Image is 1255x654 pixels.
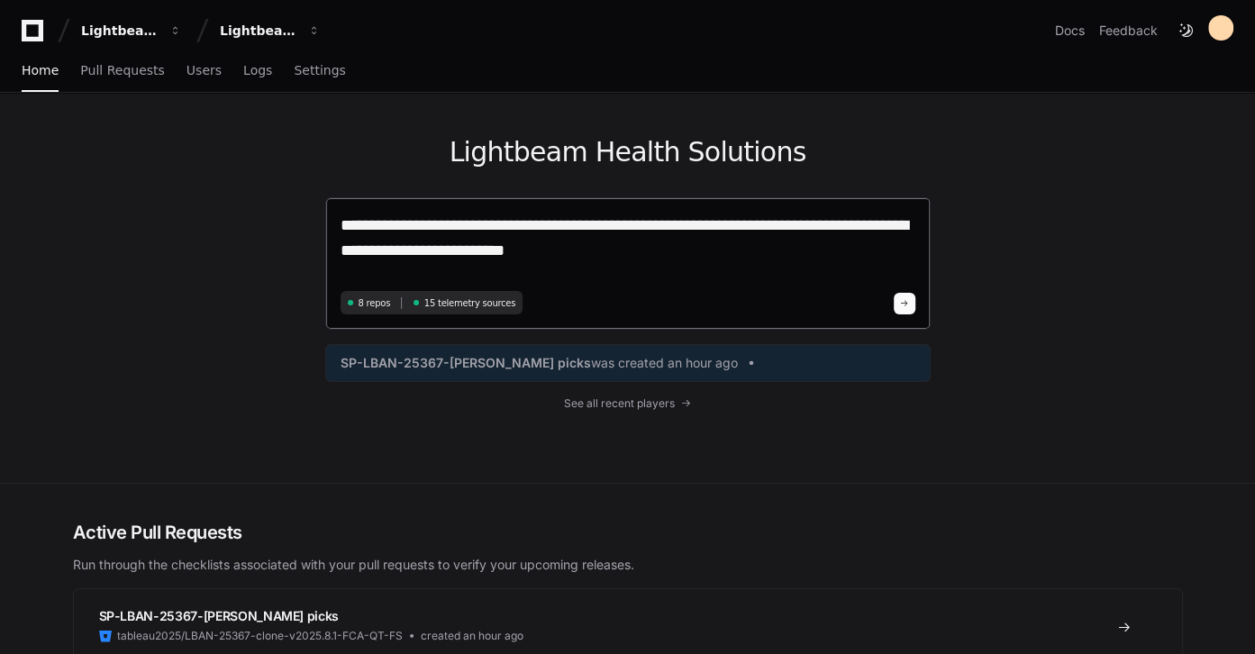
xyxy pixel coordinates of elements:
button: Lightbeam Health [74,14,189,47]
button: Feedback [1099,22,1158,40]
a: See all recent players [325,396,931,411]
a: Logs [243,50,272,92]
p: Run through the checklists associated with your pull requests to verify your upcoming releases. [73,556,1183,574]
a: Users [186,50,222,92]
h2: Active Pull Requests [73,520,1183,545]
span: created an hour ago [421,629,523,643]
span: Settings [294,65,345,76]
span: Home [22,65,59,76]
span: SP-LBAN-25367-[PERSON_NAME] picks [341,354,591,372]
span: 15 telemetry sources [424,296,515,310]
div: Lightbeam Health Solutions [220,22,297,40]
a: Settings [294,50,345,92]
span: Users [186,65,222,76]
a: Docs [1055,22,1085,40]
span: SP-LBAN-25367-[PERSON_NAME] picks [99,608,339,623]
span: was created an hour ago [591,354,738,372]
span: See all recent players [564,396,675,411]
span: Pull Requests [80,65,164,76]
span: tableau2025/LBAN-25367-clone-v2025.8.1-FCA-QT-FS [117,629,403,643]
a: SP-LBAN-25367-[PERSON_NAME] pickswas created an hour ago [341,354,915,372]
span: Logs [243,65,272,76]
div: Lightbeam Health [81,22,159,40]
a: Pull Requests [80,50,164,92]
h1: Lightbeam Health Solutions [325,136,931,168]
a: Home [22,50,59,92]
button: Lightbeam Health Solutions [213,14,328,47]
span: 8 repos [359,296,391,310]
